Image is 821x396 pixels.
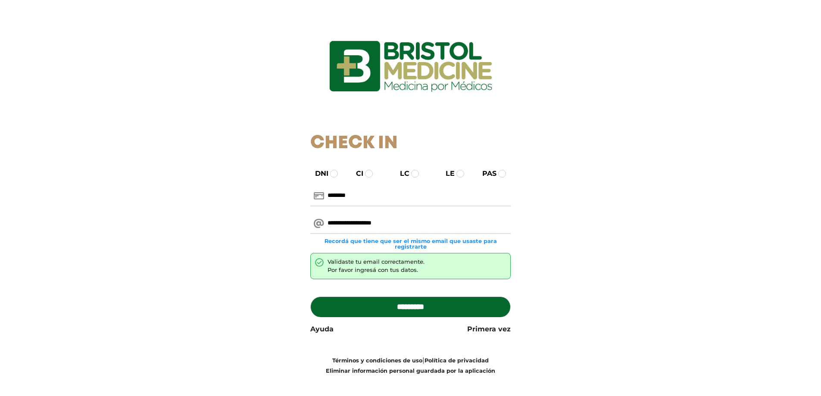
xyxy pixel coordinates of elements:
div: | [304,355,517,376]
a: Ayuda [310,324,334,334]
label: LC [392,168,409,179]
img: logo_ingresarbristol.jpg [294,10,527,122]
small: Recordá que tiene que ser el mismo email que usaste para registrarte [310,238,511,249]
a: Política de privacidad [425,357,489,364]
a: Primera vez [467,324,511,334]
a: Eliminar información personal guardada por la aplicación [326,368,495,374]
label: DNI [307,168,328,179]
a: Términos y condiciones de uso [332,357,422,364]
h1: Check In [310,133,511,154]
div: Validaste tu email correctamente. Por favor ingresá con tus datos. [328,258,425,274]
label: PAS [474,168,496,179]
label: LE [438,168,455,179]
label: CI [348,168,363,179]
